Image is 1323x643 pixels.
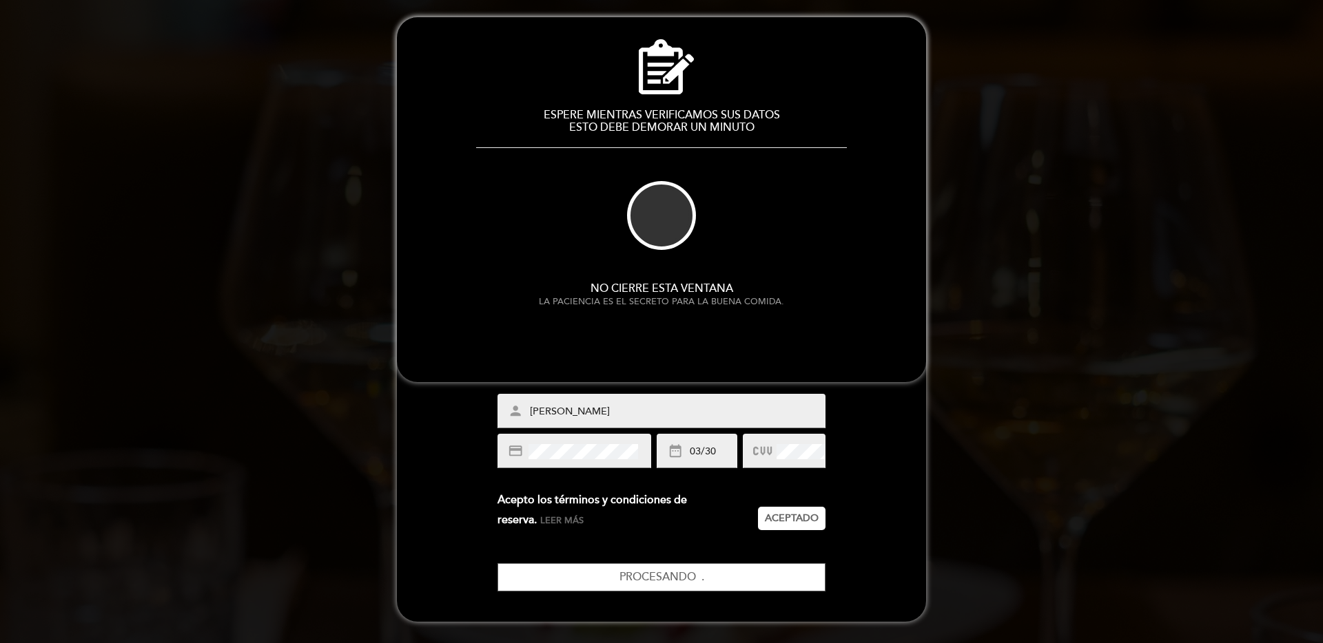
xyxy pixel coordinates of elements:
[569,120,755,134] span: ESTO DEBE DEMORAR UN MINUTO
[498,563,825,591] button: Procesando
[619,570,696,584] span: Procesando
[540,515,584,526] span: Leer más
[508,443,523,458] i: credit_card
[758,507,825,530] button: Aceptado
[544,108,780,122] span: ESPERE MIENTRAS VERIFICAMOS SUS DATOS
[529,404,828,420] input: Nombre impreso en la tarjeta
[688,444,737,460] input: MM/YY
[498,490,758,530] div: Acepto los términos y condiciones de reserva.
[668,443,683,458] i: date_range
[765,512,819,526] span: Aceptado
[508,403,523,419] i: person
[397,295,926,308] div: LA PACIENCIA ES EL SECRETO PARA LA BUENA COMIDA.
[397,283,926,295] h3: NO CIERRE ESTA VENTANA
